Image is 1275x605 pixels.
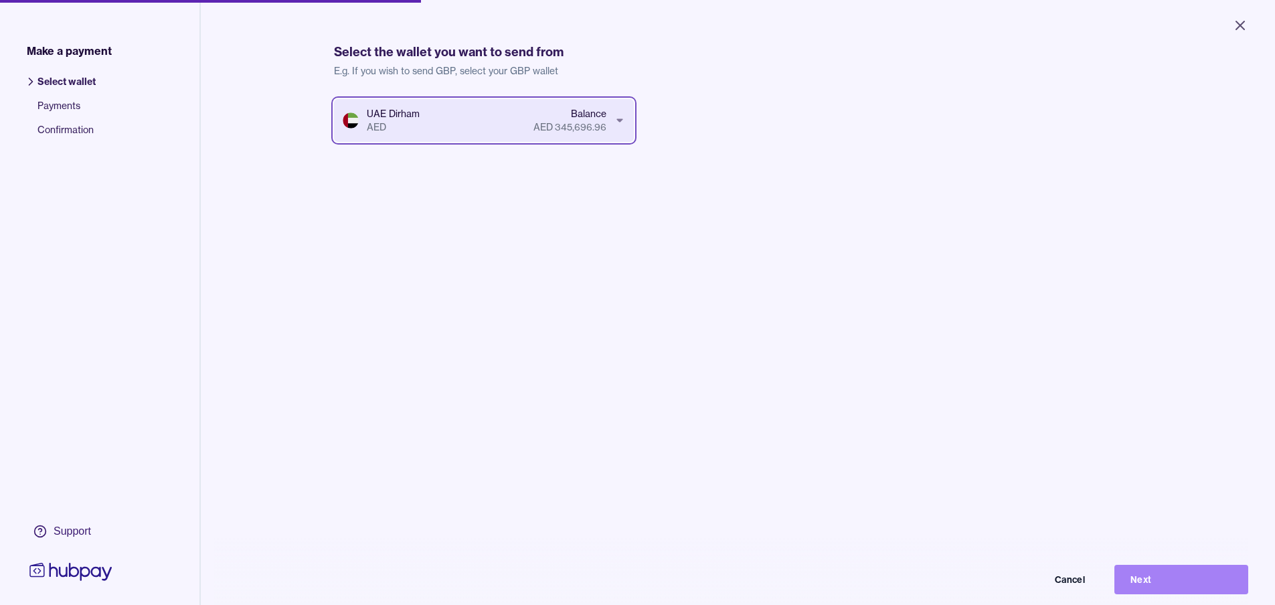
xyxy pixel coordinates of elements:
[334,64,1142,78] p: E.g. If you wish to send GBP, select your GBP wallet
[37,75,96,99] span: Select wallet
[1216,11,1264,40] button: Close
[37,99,96,123] span: Payments
[54,524,91,539] div: Support
[1114,565,1248,594] button: Next
[27,43,112,59] span: Make a payment
[334,43,1142,62] h1: Select the wallet you want to send from
[967,565,1101,594] button: Cancel
[27,517,115,545] a: Support
[37,123,96,147] span: Confirmation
